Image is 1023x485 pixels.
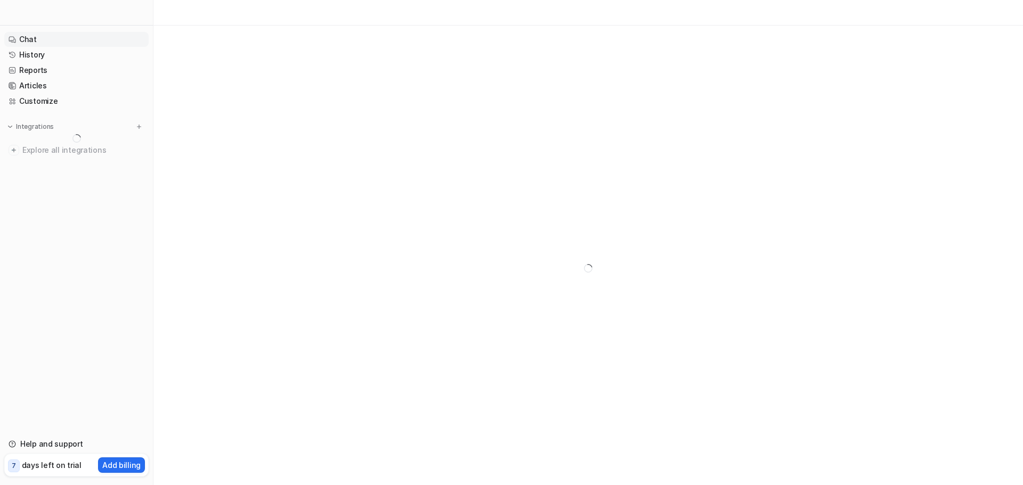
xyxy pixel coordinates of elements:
[4,143,149,158] a: Explore all integrations
[22,142,144,159] span: Explore all integrations
[16,122,54,131] p: Integrations
[4,47,149,62] a: History
[4,63,149,78] a: Reports
[22,459,82,471] p: days left on trial
[12,461,16,471] p: 7
[135,123,143,130] img: menu_add.svg
[98,457,145,473] button: Add billing
[9,145,19,155] img: explore all integrations
[102,459,141,471] p: Add billing
[6,123,14,130] img: expand menu
[4,94,149,109] a: Customize
[4,78,149,93] a: Articles
[4,121,57,132] button: Integrations
[4,437,149,451] a: Help and support
[4,32,149,47] a: Chat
